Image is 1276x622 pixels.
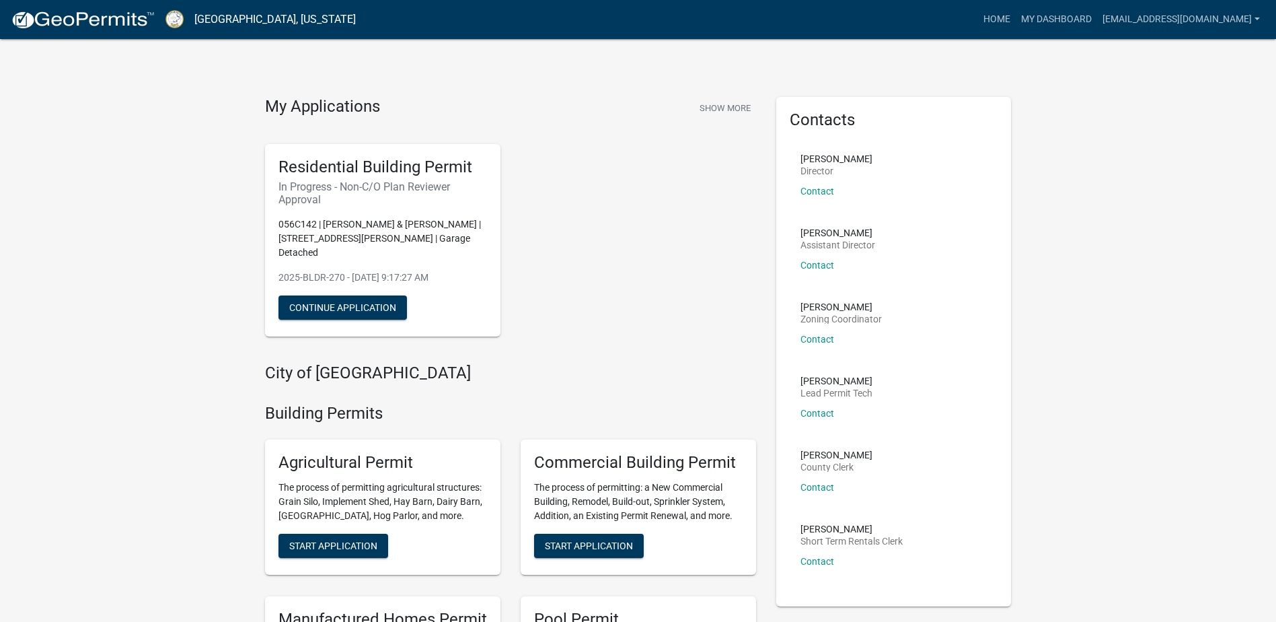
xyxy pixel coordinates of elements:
[278,481,487,523] p: The process of permitting agricultural structures: Grain Silo, Implement Shed, Hay Barn, Dairy Ba...
[800,462,872,472] p: County Clerk
[800,166,872,176] p: Director
[800,556,834,567] a: Contact
[800,240,875,250] p: Assistant Director
[265,97,380,117] h4: My Applications
[278,534,388,558] button: Start Application
[800,154,872,164] p: [PERSON_NAME]
[800,314,882,324] p: Zoning Coordinator
[534,481,743,523] p: The process of permitting: a New Commercial Building, Remodel, Build-out, Sprinkler System, Addit...
[694,97,756,119] button: Show More
[289,541,377,551] span: Start Application
[278,180,487,206] h6: In Progress - Non-C/O Plan Reviewer Approval
[800,482,834,493] a: Contact
[1097,7,1265,32] a: [EMAIL_ADDRESS][DOMAIN_NAME]
[978,7,1016,32] a: Home
[800,524,903,534] p: [PERSON_NAME]
[800,260,834,271] a: Contact
[278,158,487,177] h5: Residential Building Permit
[534,453,743,473] h5: Commercial Building Permit
[265,404,756,423] h4: Building Permits
[800,334,834,345] a: Contact
[545,541,633,551] span: Start Application
[1016,7,1097,32] a: My Dashboard
[194,8,356,31] a: [GEOGRAPHIC_DATA], [US_STATE]
[790,110,998,130] h5: Contacts
[800,408,834,419] a: Contact
[800,302,882,312] p: [PERSON_NAME]
[278,271,487,285] p: 2025-BLDR-270 - [DATE] 9:17:27 AM
[534,534,644,558] button: Start Application
[278,453,487,473] h5: Agricultural Permit
[800,228,875,238] p: [PERSON_NAME]
[800,376,872,386] p: [PERSON_NAME]
[265,364,756,383] h4: City of [GEOGRAPHIC_DATA]
[278,296,407,320] button: Continue Application
[800,537,903,546] p: Short Term Rentals Clerk
[800,186,834,197] a: Contact
[165,10,184,28] img: Putnam County, Georgia
[800,450,872,460] p: [PERSON_NAME]
[800,388,872,398] p: Lead Permit Tech
[278,217,487,260] p: 056C142 | [PERSON_NAME] & [PERSON_NAME] | [STREET_ADDRESS][PERSON_NAME] | Garage Detached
